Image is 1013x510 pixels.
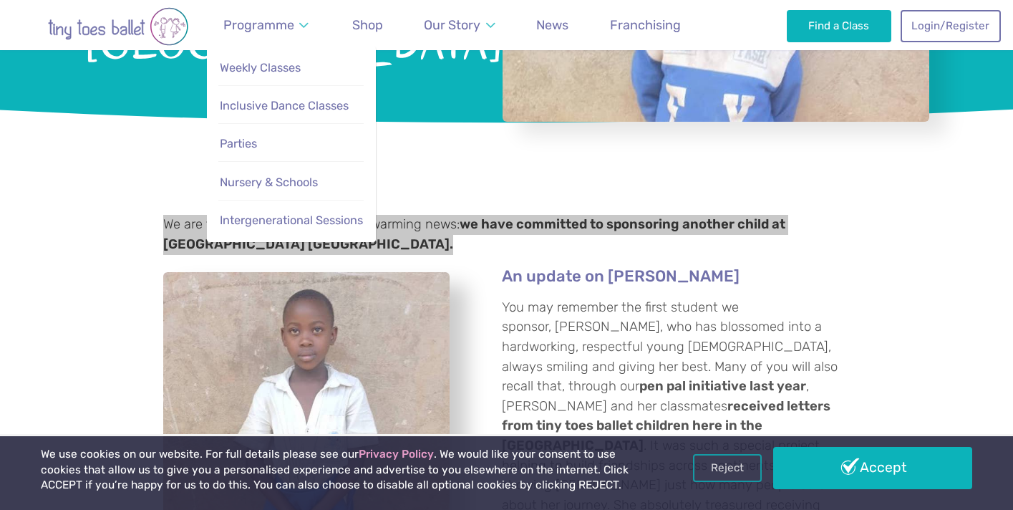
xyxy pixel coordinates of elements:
[359,448,434,461] a: Privacy Policy
[218,168,364,198] a: Nursery & Schools
[610,17,681,32] span: Franchising
[901,10,1001,42] a: Login/Register
[352,17,383,32] span: Shop
[41,447,646,494] p: We use cookies on our website. For full details please see our . We would like your consent to us...
[218,130,364,159] a: Parties
[220,99,349,112] span: Inclusive Dance Classes
[220,213,363,227] span: Intergenerational Sessions
[18,7,218,46] img: tiny toes ballet
[163,216,785,252] strong: we have committed to sponsoring another child at [GEOGRAPHIC_DATA] [GEOGRAPHIC_DATA].
[536,17,568,32] span: News
[218,54,364,83] a: Weekly Classes
[346,9,389,42] a: Shop
[787,10,892,42] a: Find a Class
[417,9,502,42] a: Our Story
[218,206,364,236] a: Intergenerational Sessions
[502,398,830,453] strong: received letters from tiny toes ballet children here in the [GEOGRAPHIC_DATA]
[530,9,575,42] a: News
[693,454,762,481] a: Reject
[218,92,364,121] a: Inclusive Dance Classes
[639,378,806,394] strong: pen pal initiative last year
[220,175,318,189] span: Nursery & Schools
[424,17,480,32] span: Our Story
[604,9,687,42] a: Franchising
[502,266,850,287] h5: An update on [PERSON_NAME]
[220,137,257,150] span: Parties
[217,9,316,42] a: Programme
[223,17,294,32] span: Programme
[163,215,850,254] p: We are thrilled to share some heartwarming news:
[220,61,301,74] span: Weekly Classes
[773,447,973,489] a: Accept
